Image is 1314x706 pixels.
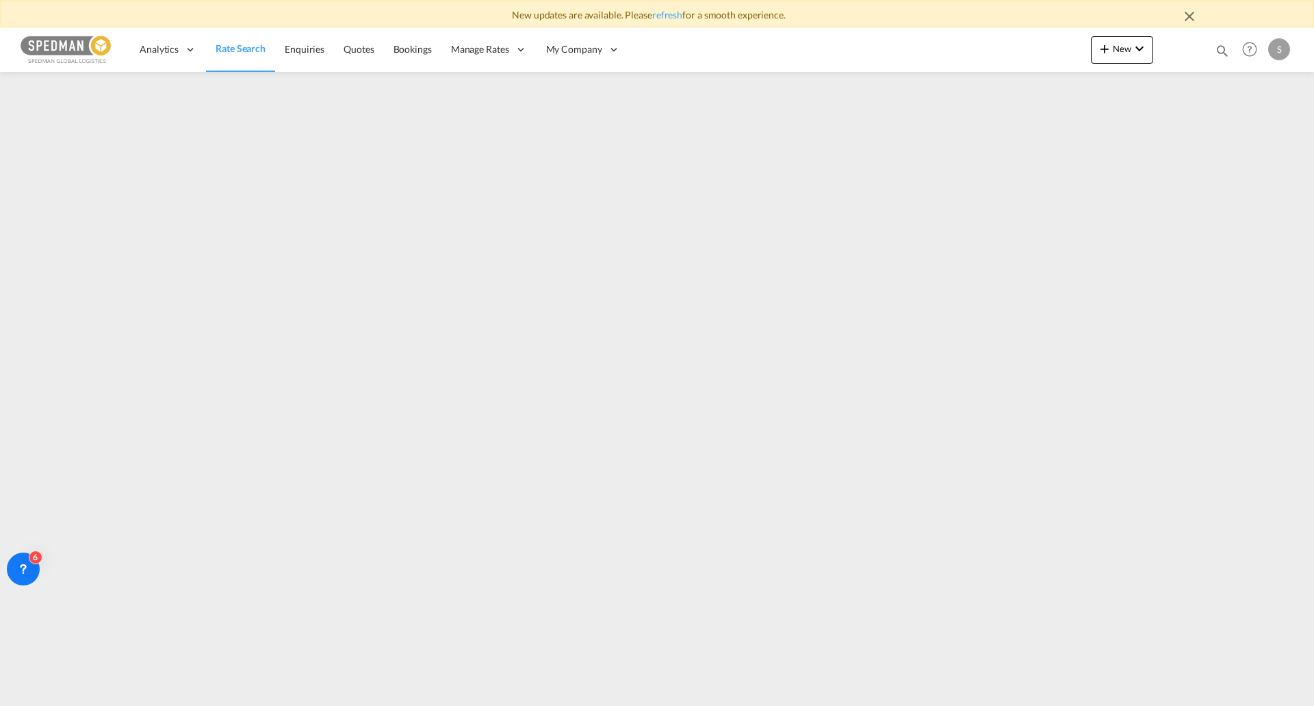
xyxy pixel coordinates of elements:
div: S [1268,38,1290,60]
md-icon: icon-magnify [1215,43,1230,58]
a: Rate Search [206,27,275,72]
span: Analytics [140,42,179,56]
img: c12ca350ff1b11efb6b291369744d907.png [21,34,113,65]
span: Rate Search [216,42,266,54]
span: Bookings [394,43,432,55]
span: My Company [546,42,602,56]
div: New updates are available. Please for a smooth experience. [109,8,1204,22]
span: Quotes [344,43,374,55]
div: icon-magnify [1215,43,1230,64]
div: Manage Rates [441,27,537,72]
md-icon: icon-chevron-down [1131,40,1148,57]
md-icon: icon-plus 400-fg [1096,40,1113,57]
span: Enquiries [285,43,324,55]
a: refresh [652,9,682,21]
a: Bookings [384,27,441,72]
button: icon-plus 400-fgNewicon-chevron-down [1091,36,1153,64]
span: New [1096,43,1148,54]
a: Enquiries [275,27,334,72]
a: Quotes [334,27,383,72]
div: Help [1238,38,1268,62]
span: Help [1238,38,1261,61]
span: Manage Rates [451,42,509,56]
md-icon: icon-close [1181,8,1198,25]
div: Analytics [130,27,206,72]
div: My Company [537,27,630,72]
